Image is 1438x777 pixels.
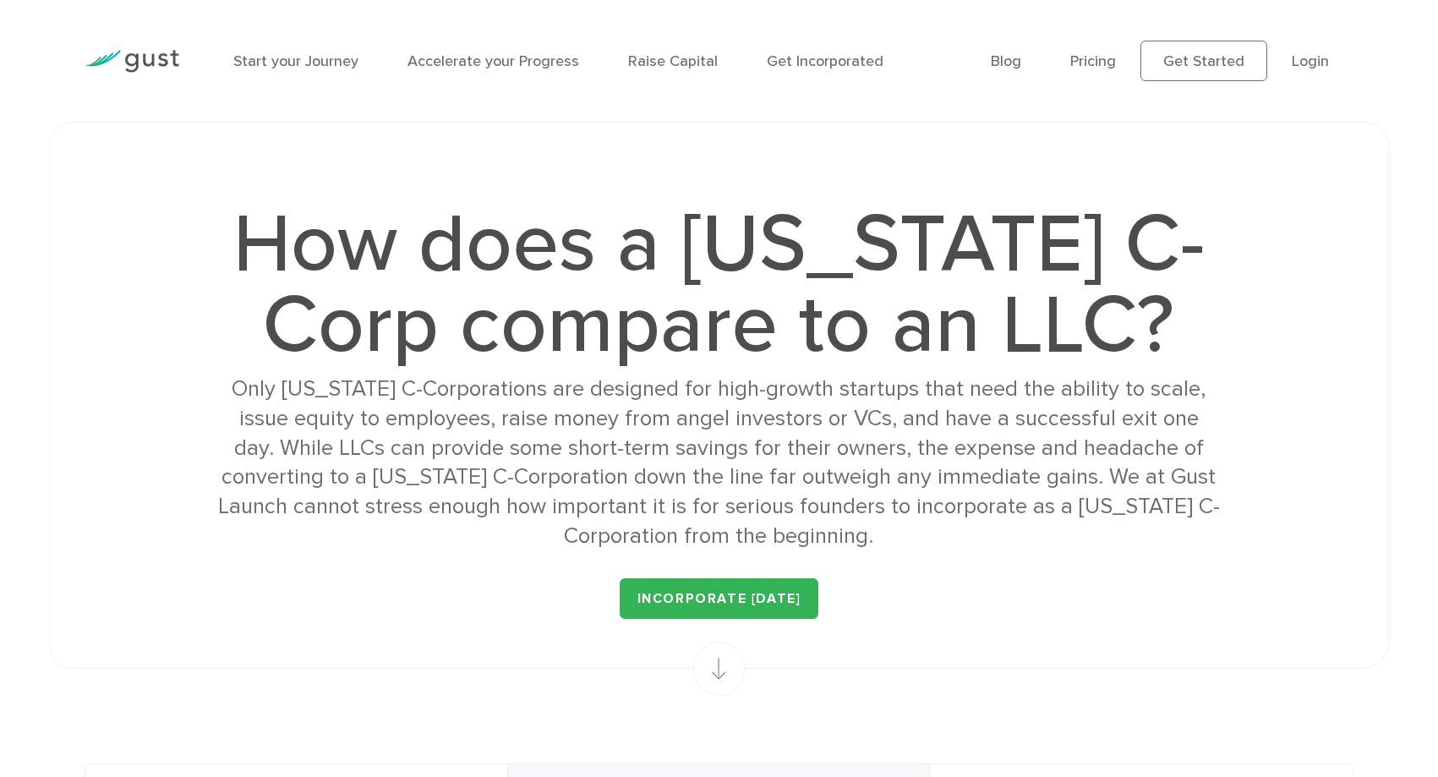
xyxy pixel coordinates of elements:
[1070,52,1116,70] a: Pricing
[407,52,579,70] a: Accelerate your Progress
[991,52,1021,70] a: Blog
[628,52,718,70] a: Raise Capital
[1292,52,1329,70] a: Login
[85,50,179,73] img: Gust Logo
[217,204,1221,366] h1: How does a [US_STATE] C-Corp compare to an LLC?
[233,52,358,70] a: Start your Journey
[620,578,819,619] a: INCORPORATE [DATE]
[1140,41,1267,81] a: Get Started
[217,375,1221,551] div: Only [US_STATE] C-Corporations are designed for high-growth startups that need the ability to sca...
[767,52,883,70] a: Get Incorporated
